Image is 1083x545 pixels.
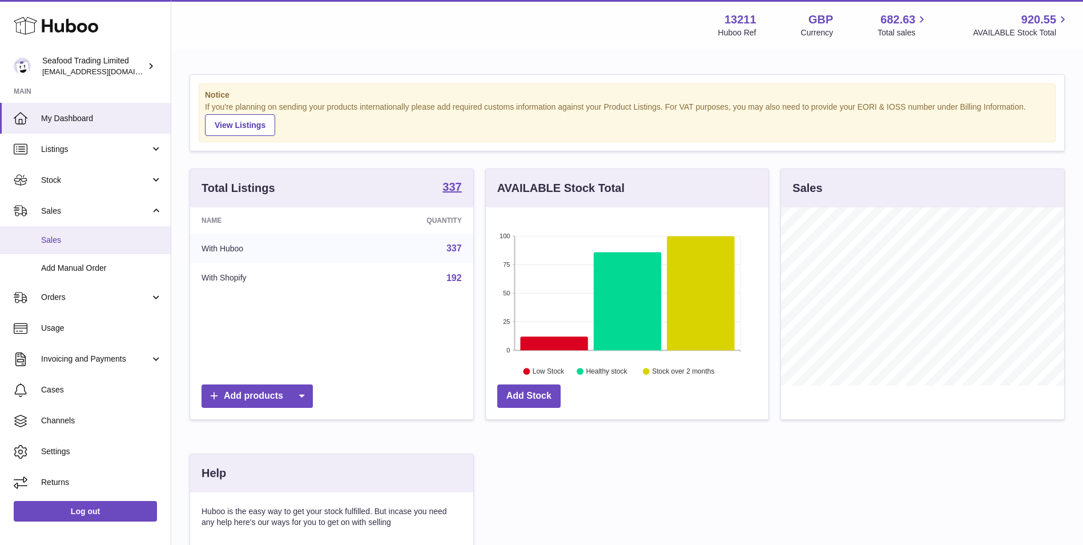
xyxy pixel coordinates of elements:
[41,113,162,124] span: My Dashboard
[880,12,915,27] span: 682.63
[190,263,343,293] td: With Shopify
[503,261,510,268] text: 75
[202,506,462,528] p: Huboo is the easy way to get your stock fulfilled. But incase you need any help here's our ways f...
[205,90,1049,101] strong: Notice
[190,207,343,234] th: Name
[41,206,150,217] span: Sales
[205,102,1049,136] div: If you're planning on sending your products internationally please add required customs informati...
[801,27,834,38] div: Currency
[503,290,510,296] text: 50
[41,477,162,488] span: Returns
[343,207,473,234] th: Quantity
[202,181,275,196] h3: Total Listings
[42,67,168,76] span: [EMAIL_ADDRESS][DOMAIN_NAME]
[973,12,1069,38] a: 920.55 AVAILABLE Stock Total
[724,12,756,27] strong: 13211
[533,367,565,375] text: Low Stock
[42,55,145,77] div: Seafood Trading Limited
[586,367,627,375] text: Healthy stock
[506,347,510,354] text: 0
[446,243,462,253] a: 337
[41,384,162,395] span: Cases
[500,233,510,239] text: 100
[41,446,162,457] span: Settings
[41,323,162,334] span: Usage
[14,501,157,522] a: Log out
[808,12,833,27] strong: GBP
[41,144,150,155] span: Listings
[1021,12,1056,27] span: 920.55
[446,273,462,283] a: 192
[41,415,162,426] span: Channels
[442,181,461,193] strong: 337
[652,367,714,375] text: Stock over 2 months
[41,263,162,274] span: Add Manual Order
[973,27,1069,38] span: AVAILABLE Stock Total
[205,114,275,136] a: View Listings
[503,318,510,325] text: 25
[877,12,928,38] a: 682.63 Total sales
[497,181,625,196] h3: AVAILABLE Stock Total
[202,384,313,408] a: Add products
[14,58,31,75] img: internalAdmin-13211@internal.huboo.com
[497,384,561,408] a: Add Stock
[718,27,756,38] div: Huboo Ref
[877,27,928,38] span: Total sales
[41,292,150,303] span: Orders
[442,181,461,195] a: 337
[792,181,822,196] h3: Sales
[202,466,226,481] h3: Help
[41,354,150,364] span: Invoicing and Payments
[41,235,162,246] span: Sales
[190,234,343,263] td: With Huboo
[41,175,150,186] span: Stock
